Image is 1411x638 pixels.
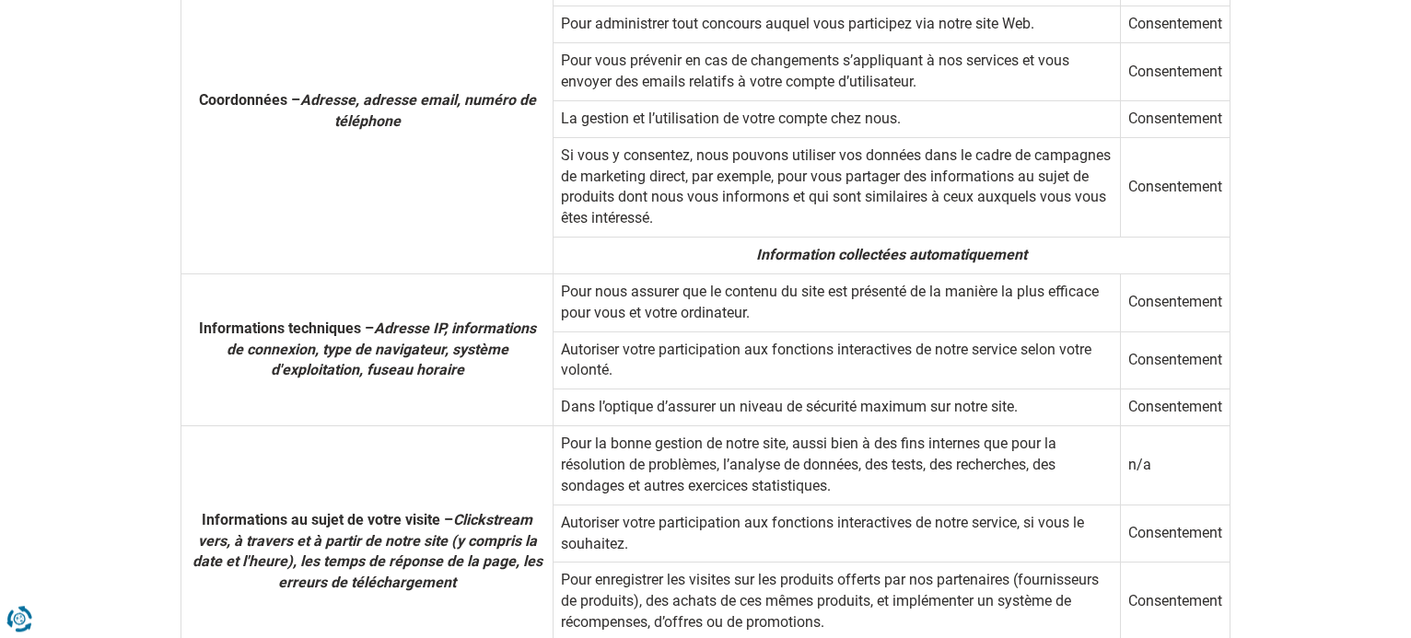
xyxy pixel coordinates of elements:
[554,6,1121,43] td: Pour administrer tout concours auquel vous participez via notre site Web.
[1120,273,1230,331] td: Consentement
[756,246,1027,263] i: Information collectées automatiquement
[554,505,1121,563] td: Autoriser votre participation aux fonctions interactives de notre service, si vous le souhaitez.
[1120,331,1230,389] td: Consentement
[1120,505,1230,563] td: Consentement
[1120,43,1230,101] td: Consentement
[300,91,536,130] i: Adresse, adresse email, numéro de téléphone
[227,319,536,379] i: Adresse IP, informations de connexion, type de navigateur, système d'exploitation, fuseau horaire
[1120,100,1230,137] td: Consentement
[554,273,1121,331] td: Pour nous assurer que le contenu du site est présenté de la manière la plus efficace pour vous et...
[554,137,1121,237] td: Si vous y consentez, nous pouvons utiliser vos données dans le cadre de campagnes de marketing di...
[554,43,1121,101] td: Pour vous prévenir en cas de changements s’appliquant à nos services et vous envoyer des emails r...
[554,426,1121,505] td: Pour la bonne gestion de notre site, aussi bien à des fins internes que pour la résolution de pro...
[181,273,554,425] td: Informations techniques –
[1120,137,1230,237] td: Consentement
[1120,389,1230,426] td: Consentement
[1120,426,1230,505] td: n/a
[554,331,1121,389] td: Autoriser votre participation aux fonctions interactives de notre service selon votre volonté.
[554,389,1121,426] td: Dans l’optique d’assurer un niveau de sécurité maximum sur notre site.
[554,100,1121,137] td: La gestion et l’utilisation de votre compte chez nous.
[1120,6,1230,43] td: Consentement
